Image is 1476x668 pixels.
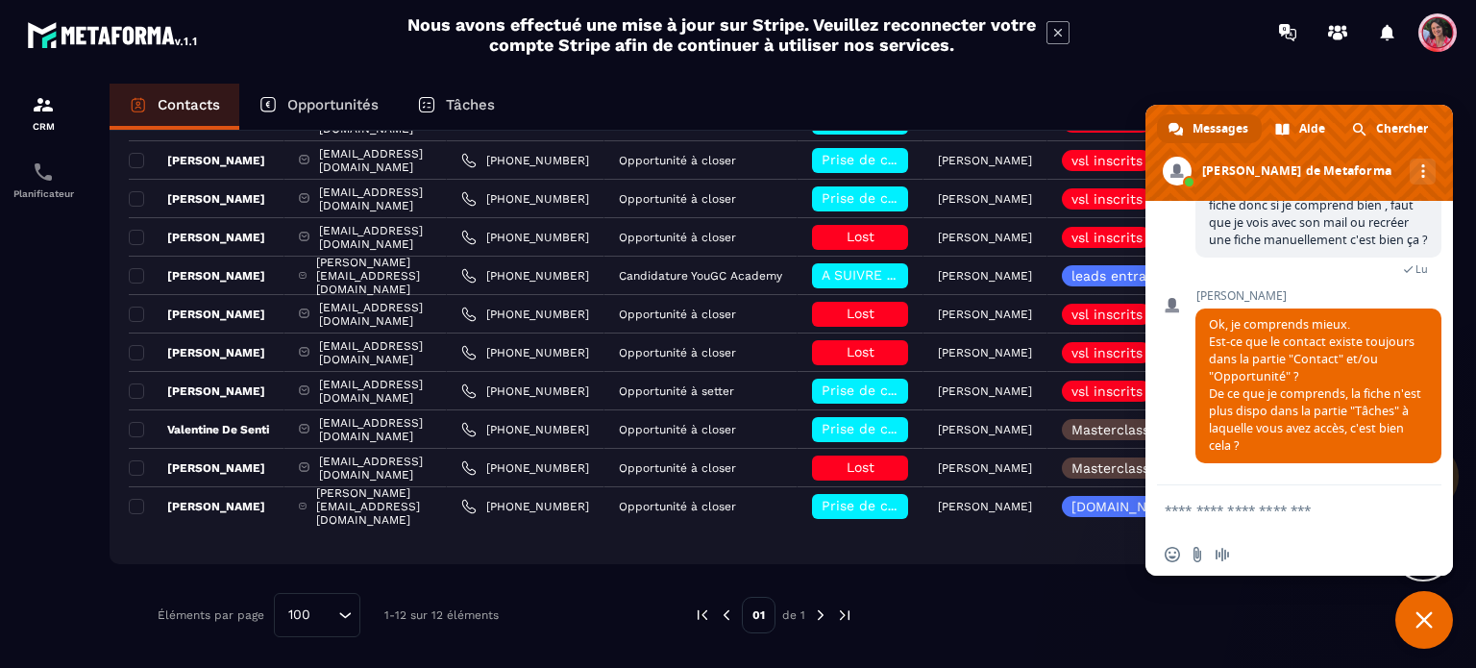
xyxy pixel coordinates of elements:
[129,345,265,360] p: [PERSON_NAME]
[847,344,874,359] span: Lost
[239,84,398,130] a: Opportunités
[619,423,736,436] p: Opportunité à closer
[32,161,55,184] img: scheduler
[274,593,360,637] div: Search for option
[129,268,265,284] p: [PERSON_NAME]
[1071,384,1143,398] p: vsl inscrits
[938,192,1032,206] p: [PERSON_NAME]
[461,345,589,360] a: [PHONE_NUMBER]
[836,606,853,624] img: next
[129,230,265,245] p: [PERSON_NAME]
[1215,547,1230,562] span: Message audio
[461,383,589,399] a: [PHONE_NUMBER]
[1071,500,1180,513] p: [DOMAIN_NAME]
[461,153,589,168] a: [PHONE_NUMBER]
[938,231,1032,244] p: [PERSON_NAME]
[1071,231,1143,244] p: vsl inscrits
[718,606,735,624] img: prev
[384,608,499,622] p: 1-12 sur 12 éléments
[619,384,734,398] p: Opportunité à setter
[1341,114,1441,143] div: Chercher
[5,188,82,199] p: Planificateur
[822,267,903,283] span: A SUIVRE ⏳
[1071,192,1143,206] p: vsl inscrits
[822,383,999,398] span: Prise de contact effectuée
[461,460,589,476] a: [PHONE_NUMBER]
[461,499,589,514] a: [PHONE_NUMBER]
[782,607,805,623] p: de 1
[619,192,736,206] p: Opportunité à closer
[1376,114,1428,143] span: Chercher
[287,96,379,113] p: Opportunités
[129,191,265,207] p: [PERSON_NAME]
[847,229,874,244] span: Lost
[282,605,317,626] span: 100
[5,121,82,132] p: CRM
[461,230,589,245] a: [PHONE_NUMBER]
[847,306,874,321] span: Lost
[938,269,1032,283] p: [PERSON_NAME]
[938,461,1032,475] p: [PERSON_NAME]
[1193,114,1248,143] span: Messages
[461,191,589,207] a: [PHONE_NUMBER]
[619,154,736,167] p: Opportunité à closer
[938,154,1032,167] p: [PERSON_NAME]
[694,606,711,624] img: prev
[938,346,1032,359] p: [PERSON_NAME]
[27,17,200,52] img: logo
[158,608,264,622] p: Éléments par page
[1410,159,1436,185] div: Autres canaux
[461,422,589,437] a: [PHONE_NUMBER]
[129,422,269,437] p: Valentine De Senti
[1264,114,1339,143] div: Aide
[619,269,782,283] p: Candidature YouGC Academy
[1071,154,1143,167] p: vsl inscrits
[822,152,999,167] span: Prise de contact effectuée
[1165,547,1180,562] span: Insérer un emoji
[822,498,999,513] span: Prise de contact effectuée
[619,231,736,244] p: Opportunité à closer
[1415,262,1428,276] span: Lu
[742,597,775,633] p: 01
[461,268,589,284] a: [PHONE_NUMBER]
[938,423,1032,436] p: [PERSON_NAME]
[619,500,736,513] p: Opportunité à closer
[406,14,1037,55] h2: Nous avons effectué une mise à jour sur Stripe. Veuillez reconnecter votre compte Stripe afin de ...
[398,84,514,130] a: Tâches
[619,461,736,475] p: Opportunité à closer
[1071,308,1143,321] p: vsl inscrits
[129,153,265,168] p: [PERSON_NAME]
[158,96,220,113] p: Contacts
[32,93,55,116] img: formation
[812,606,829,624] img: next
[1071,461,1149,475] p: Masterclass
[129,499,265,514] p: [PERSON_NAME]
[847,459,874,475] span: Lost
[619,346,736,359] p: Opportunité à closer
[1157,114,1262,143] div: Messages
[1209,316,1421,454] span: Ok, je comprends mieux. Est-ce que le contact existe toujours dans la partie "Contact" et/ou "Opp...
[1071,269,1190,283] p: leads entrants vsl
[822,421,999,436] span: Prise de contact effectuée
[461,307,589,322] a: [PHONE_NUMBER]
[1165,502,1391,519] textarea: Entrez votre message...
[938,500,1032,513] p: [PERSON_NAME]
[129,383,265,399] p: [PERSON_NAME]
[446,96,495,113] p: Tâches
[129,460,265,476] p: [PERSON_NAME]
[938,308,1032,321] p: [PERSON_NAME]
[317,605,333,626] input: Search for option
[1395,591,1453,649] div: Fermer le chat
[110,84,239,130] a: Contacts
[1195,289,1441,303] span: [PERSON_NAME]
[1299,114,1325,143] span: Aide
[5,146,82,213] a: schedulerschedulerPlanificateur
[1071,346,1143,359] p: vsl inscrits
[5,79,82,146] a: formationformationCRM
[822,190,999,206] span: Prise de contact effectuée
[619,308,736,321] p: Opportunité à closer
[1071,423,1149,436] p: Masterclass
[1190,547,1205,562] span: Envoyer un fichier
[938,384,1032,398] p: [PERSON_NAME]
[129,307,265,322] p: [PERSON_NAME]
